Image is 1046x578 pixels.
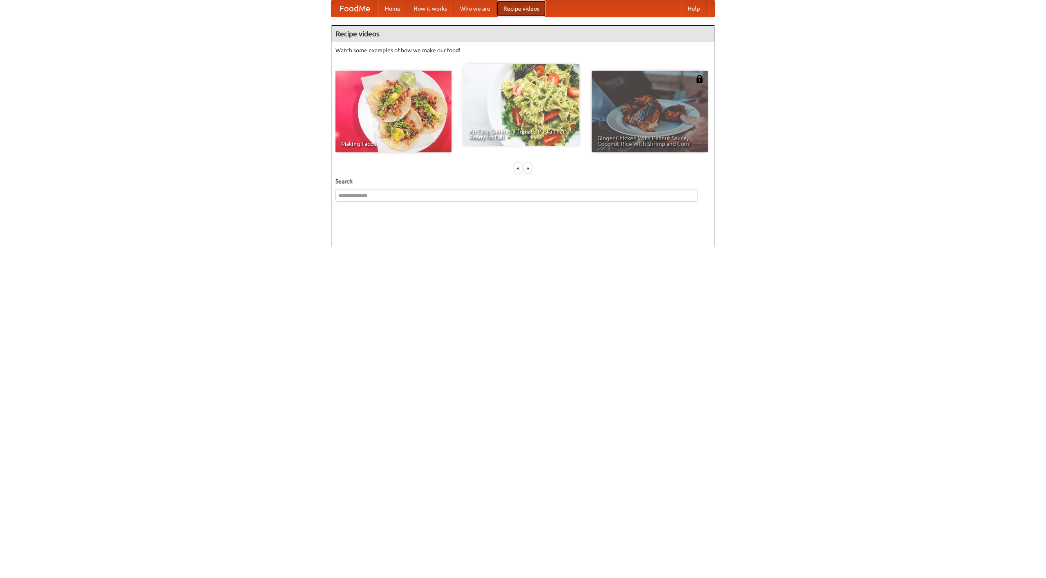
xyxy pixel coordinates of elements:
p: Watch some examples of how we make our food! [335,46,711,54]
h5: Search [335,177,711,185]
span: Making Tacos [341,141,446,147]
span: An Easy, Summery Tomato Pasta That's Ready for Fall [469,129,574,140]
a: An Easy, Summery Tomato Pasta That's Ready for Fall [463,64,579,146]
a: FoodMe [331,0,378,17]
a: How it works [407,0,454,17]
a: Help [681,0,706,17]
img: 483408.png [695,75,704,83]
a: Home [378,0,407,17]
a: Recipe videos [497,0,546,17]
div: » [524,163,532,173]
h4: Recipe videos [331,26,715,42]
a: Who we are [454,0,497,17]
div: « [514,163,522,173]
a: Making Tacos [335,71,451,152]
